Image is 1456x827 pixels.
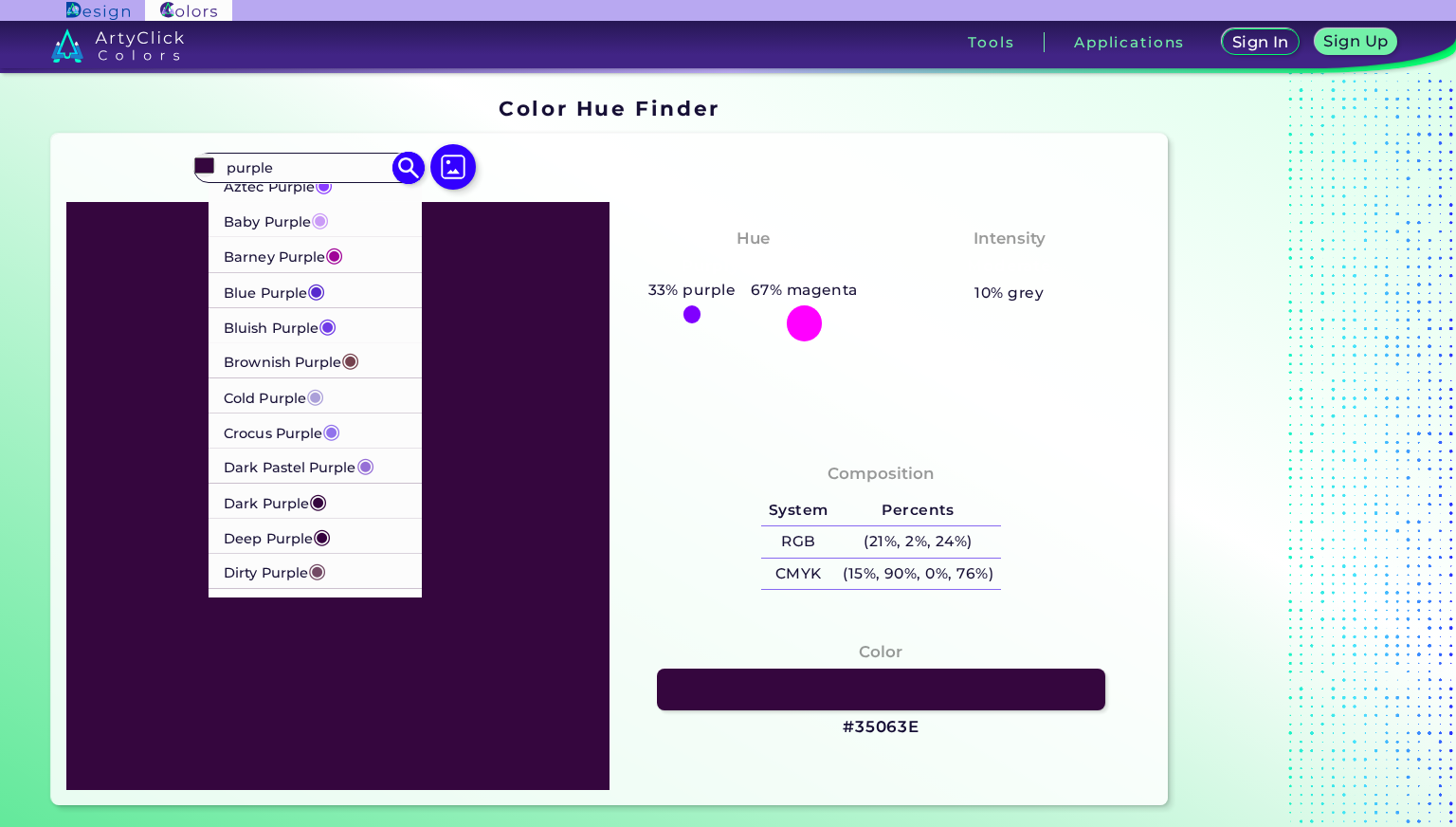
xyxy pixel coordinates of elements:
span: ◉ [315,172,333,196]
span: ◉ [306,383,324,408]
p: Bluish Purple [224,307,337,342]
span: ◉ [318,312,337,337]
h5: (21%, 2%, 24%) [835,526,1000,558]
p: Barney Purple [224,237,343,272]
a: Sign Up [1319,30,1393,54]
p: Brownish Purple [224,343,359,378]
img: icon picture [430,144,476,190]
h5: (15%, 90%, 0%, 76%) [835,559,1000,590]
p: Dirty Purple [224,554,326,589]
span: ◉ [311,207,329,231]
h5: Sign In [1235,35,1286,49]
p: Cold Purple [224,378,324,413]
img: ArtyClick Design logo [66,2,130,20]
h3: Moderate [959,255,1060,278]
p: Dark Pastel Purple [224,449,374,484]
h4: Color [859,638,902,666]
h3: Tools [968,35,1014,49]
h3: #35063E [843,716,919,739]
h4: Composition [828,460,935,487]
h4: Intensity [974,225,1046,252]
h5: System [761,495,835,526]
span: ◉ [308,559,326,583]
p: Blue Purple [224,272,325,307]
img: logo_artyclick_colors_white.svg [51,28,185,63]
h5: 33% purple [641,278,743,303]
span: ◉ [309,488,327,513]
span: ◉ [302,594,320,618]
p: Aztec Purple [224,167,333,202]
p: Crocus Purple [224,413,340,449]
span: ◉ [313,524,331,548]
h4: Hue [737,225,770,252]
h3: Purply Magenta [673,255,832,278]
h5: RGB [761,526,835,558]
h3: Applications [1074,35,1185,49]
h5: CMYK [761,559,835,590]
p: Baby Purple [224,202,329,237]
h5: 67% magenta [743,278,865,303]
h1: Color Hue Finder [499,94,719,122]
p: Dark Purple [224,484,327,519]
p: Dull Purple [224,589,321,624]
p: Deep Purple [224,519,331,554]
img: icon search [392,152,426,185]
h5: Percents [835,495,1000,526]
span: ◉ [355,453,373,478]
span: ◉ [325,242,343,266]
h5: 10% grey [974,281,1044,305]
span: ◉ [341,348,359,373]
input: type color.. [220,155,396,180]
h5: Sign Up [1327,34,1386,48]
span: ◉ [322,418,340,443]
iframe: Advertisement [1175,89,1412,813]
a: Sign In [1226,30,1296,54]
span: ◉ [307,277,325,302]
